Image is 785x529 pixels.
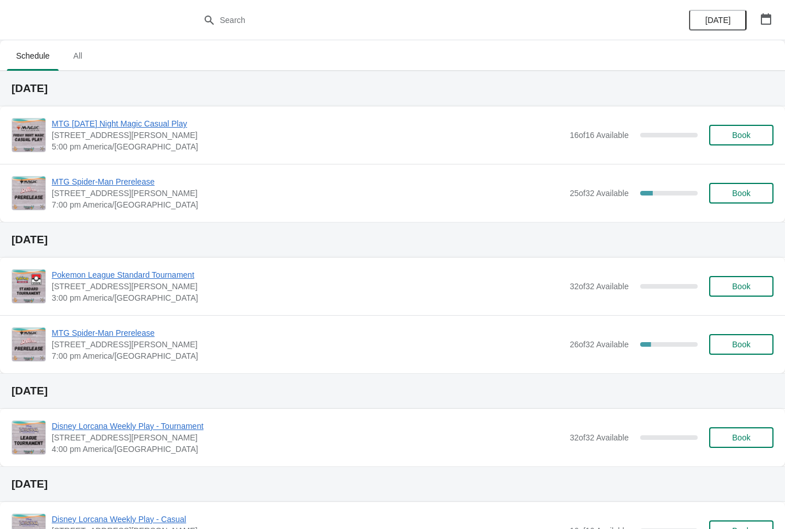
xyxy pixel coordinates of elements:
h2: [DATE] [11,234,774,246]
img: MTG Friday Night Magic Casual Play | 2040 Louetta Rd Ste I Spring, TX 77388 | 5:00 pm America/Chi... [12,118,45,152]
span: [STREET_ADDRESS][PERSON_NAME] [52,281,564,292]
h2: [DATE] [11,385,774,397]
span: [STREET_ADDRESS][PERSON_NAME] [52,339,564,350]
span: 16 of 16 Available [569,131,629,140]
span: 5:00 pm America/[GEOGRAPHIC_DATA] [52,141,564,152]
span: [STREET_ADDRESS][PERSON_NAME] [52,432,564,443]
img: MTG Spider-Man Prerelease | 2040 Louetta Rd Ste I Spring, TX 77388 | 7:00 pm America/Chicago [12,177,45,210]
span: Book [732,433,751,442]
button: Book [709,334,774,355]
span: MTG Spider-Man Prerelease [52,327,564,339]
span: Pokemon League Standard Tournament [52,269,564,281]
span: 3:00 pm America/[GEOGRAPHIC_DATA] [52,292,564,304]
img: MTG Spider-Man Prerelease | 2040 Louetta Rd Ste I Spring, TX 77388 | 7:00 pm America/Chicago [12,328,45,361]
img: Disney Lorcana Weekly Play - Tournament | 2040 Louetta Rd Ste I Spring, TX 77388 | 4:00 pm Americ... [12,421,45,454]
h2: [DATE] [11,478,774,490]
span: Disney Lorcana Weekly Play - Tournament [52,420,564,432]
span: 26 of 32 Available [569,340,629,349]
button: [DATE] [689,10,746,30]
span: 32 of 32 Available [569,282,629,291]
span: MTG Spider-Man Prerelease [52,176,564,187]
span: 25 of 32 Available [569,189,629,198]
span: Book [732,189,751,198]
span: [DATE] [705,16,730,25]
button: Book [709,276,774,297]
span: Book [732,340,751,349]
span: [STREET_ADDRESS][PERSON_NAME] [52,129,564,141]
span: [STREET_ADDRESS][PERSON_NAME] [52,187,564,199]
span: 7:00 pm America/[GEOGRAPHIC_DATA] [52,199,564,210]
span: Book [732,131,751,140]
span: All [63,45,92,66]
span: Schedule [7,45,59,66]
span: Disney Lorcana Weekly Play - Casual [52,513,564,525]
img: Pokemon League Standard Tournament | 2040 Louetta Rd Ste I Spring, TX 77388 | 3:00 pm America/Chi... [12,270,45,303]
span: 4:00 pm America/[GEOGRAPHIC_DATA] [52,443,564,455]
span: 7:00 pm America/[GEOGRAPHIC_DATA] [52,350,564,362]
button: Book [709,125,774,145]
button: Book [709,427,774,448]
h2: [DATE] [11,83,774,94]
button: Book [709,183,774,204]
span: Book [732,282,751,291]
span: MTG [DATE] Night Magic Casual Play [52,118,564,129]
span: 32 of 32 Available [569,433,629,442]
input: Search [220,10,589,30]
